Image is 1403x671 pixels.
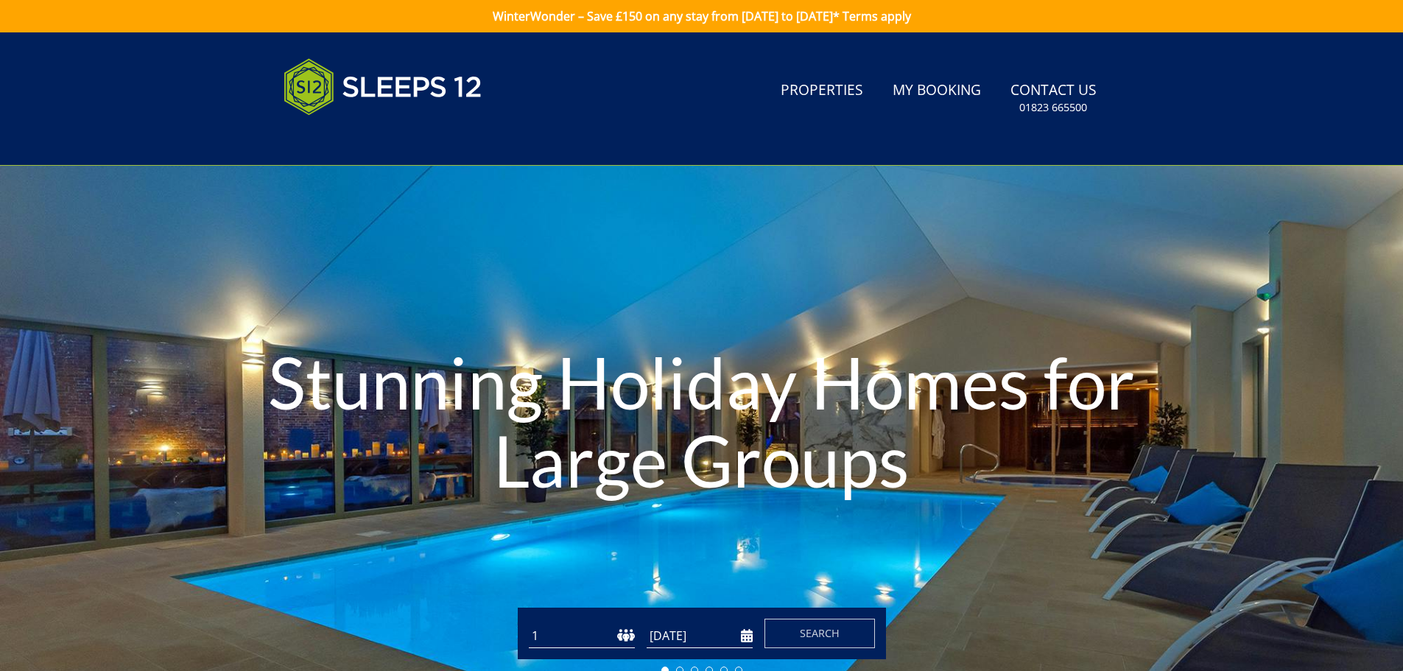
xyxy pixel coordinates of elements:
[800,626,840,640] span: Search
[775,74,869,108] a: Properties
[1005,74,1103,122] a: Contact Us01823 665500
[276,133,431,145] iframe: Customer reviews powered by Trustpilot
[887,74,987,108] a: My Booking
[211,314,1193,528] h1: Stunning Holiday Homes for Large Groups
[284,50,482,124] img: Sleeps 12
[1019,100,1087,115] small: 01823 665500
[647,624,753,648] input: Arrival Date
[764,619,875,648] button: Search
